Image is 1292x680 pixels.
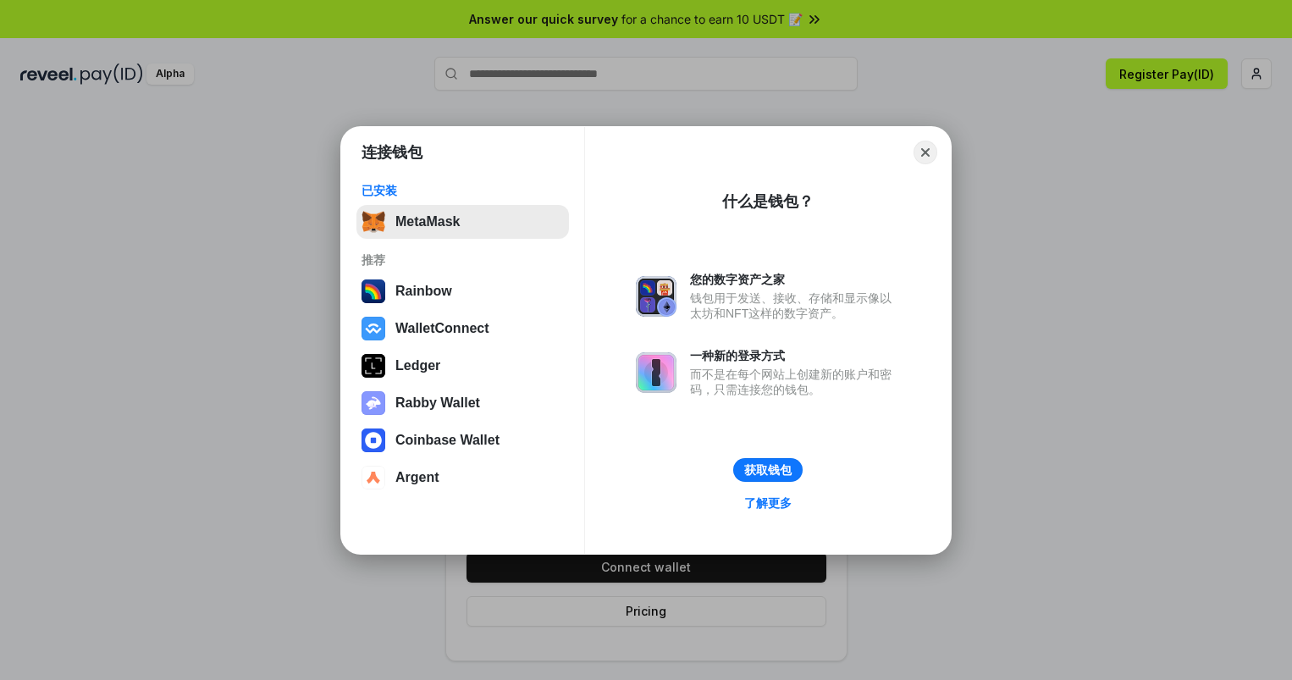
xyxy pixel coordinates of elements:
div: 了解更多 [744,495,792,511]
div: Coinbase Wallet [395,433,500,448]
img: svg+xml,%3Csvg%20xmlns%3D%22http%3A%2F%2Fwww.w3.org%2F2000%2Fsvg%22%20fill%3D%22none%22%20viewBox... [636,352,676,393]
img: svg+xml,%3Csvg%20xmlns%3D%22http%3A%2F%2Fwww.w3.org%2F2000%2Fsvg%22%20fill%3D%22none%22%20viewBox... [362,391,385,415]
button: WalletConnect [356,312,569,346]
div: MetaMask [395,214,460,229]
div: 一种新的登录方式 [690,348,900,363]
button: Rabby Wallet [356,386,569,420]
button: Argent [356,461,569,495]
button: Close [914,141,937,164]
div: Argent [395,470,439,485]
button: Rainbow [356,274,569,308]
h1: 连接钱包 [362,142,422,163]
div: Ledger [395,358,440,373]
div: 什么是钱包？ [722,191,814,212]
div: 钱包用于发送、接收、存储和显示像以太坊和NFT这样的数字资产。 [690,290,900,321]
button: MetaMask [356,205,569,239]
div: 推荐 [362,252,564,268]
div: WalletConnect [395,321,489,336]
div: 获取钱包 [744,462,792,478]
div: Rainbow [395,284,452,299]
a: 了解更多 [734,492,802,514]
div: 已安装 [362,183,564,198]
button: Ledger [356,349,569,383]
img: svg+xml,%3Csvg%20fill%3D%22none%22%20height%3D%2233%22%20viewBox%3D%220%200%2035%2033%22%20width%... [362,210,385,234]
div: 您的数字资产之家 [690,272,900,287]
img: svg+xml,%3Csvg%20xmlns%3D%22http%3A%2F%2Fwww.w3.org%2F2000%2Fsvg%22%20fill%3D%22none%22%20viewBox... [636,276,676,317]
div: Rabby Wallet [395,395,480,411]
img: svg+xml,%3Csvg%20xmlns%3D%22http%3A%2F%2Fwww.w3.org%2F2000%2Fsvg%22%20width%3D%2228%22%20height%3... [362,354,385,378]
div: 而不是在每个网站上创建新的账户和密码，只需连接您的钱包。 [690,367,900,397]
button: Coinbase Wallet [356,423,569,457]
button: 获取钱包 [733,458,803,482]
img: svg+xml,%3Csvg%20width%3D%2228%22%20height%3D%2228%22%20viewBox%3D%220%200%2028%2028%22%20fill%3D... [362,428,385,452]
img: svg+xml,%3Csvg%20width%3D%22120%22%20height%3D%22120%22%20viewBox%3D%220%200%20120%20120%22%20fil... [362,279,385,303]
img: svg+xml,%3Csvg%20width%3D%2228%22%20height%3D%2228%22%20viewBox%3D%220%200%2028%2028%22%20fill%3D... [362,317,385,340]
img: svg+xml,%3Csvg%20width%3D%2228%22%20height%3D%2228%22%20viewBox%3D%220%200%2028%2028%22%20fill%3D... [362,466,385,489]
